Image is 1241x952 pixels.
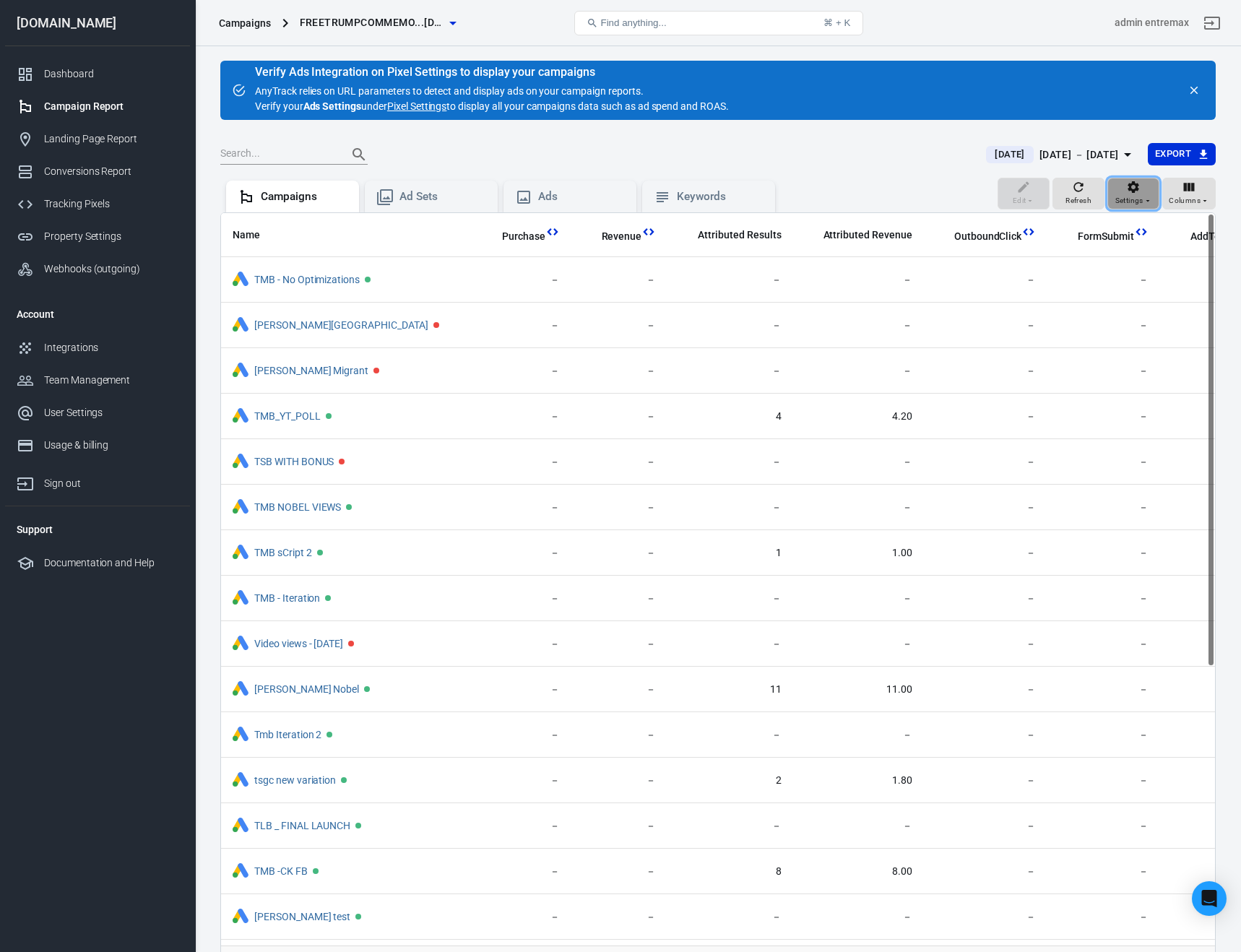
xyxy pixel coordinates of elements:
span: OutboundClick [954,230,1021,244]
span: － [1059,910,1149,925]
span: － [583,592,657,606]
a: Sign out [1195,6,1229,40]
a: Usage & billing [5,429,190,462]
li: Account [5,297,190,332]
div: AnyTrack relies on URL parameters to detect and display ads on your campaign reports. Verify your... [255,66,729,114]
span: Find anything... [601,17,667,28]
button: Find anything...⌘ + K [574,11,863,35]
span: － [483,546,560,561]
span: － [935,546,1036,561]
div: Google Ads [233,317,248,334]
a: Sign out [5,462,190,500]
li: Support [5,512,190,547]
span: Paused [348,641,354,646]
span: － [1059,364,1149,378]
span: Settings [1115,194,1143,207]
div: Google Ads [233,590,248,607]
div: Campaigns [261,189,347,204]
a: TLB _ FINAL LAUNCH [254,820,350,831]
span: Video views - 2025-09-25 [254,639,345,649]
span: Columns [1169,194,1201,207]
div: Integrations [44,340,178,355]
div: Google Ads [233,454,248,470]
span: Active [355,823,361,828]
span: － [583,319,657,333]
span: FormSubmit [1078,230,1134,244]
div: Google Ads [233,272,248,288]
span: － [483,774,560,788]
span: 2 [679,774,781,788]
a: TMB -CK FB [254,865,308,877]
span: TMB_YT_POLL [254,411,323,421]
div: Team Management [44,373,178,388]
span: － [1059,728,1149,743]
a: Integrations [5,332,190,364]
span: － [679,273,781,287]
span: － [583,410,657,424]
span: － [679,319,781,333]
span: － [679,728,781,743]
span: [DATE] [989,147,1030,162]
a: Dashboard [5,58,190,90]
span: TSB WITH BONUS [254,456,336,467]
span: Trump Nobel [254,684,361,694]
span: OutboundClick [935,230,1021,244]
div: Dashboard [44,66,178,82]
span: － [935,728,1036,743]
span: － [679,501,781,515]
a: TMB - Iteration [254,592,320,604]
span: － [1059,683,1149,697]
span: TMB NOBEL VIEWS [254,502,343,512]
a: [PERSON_NAME] Nobel [254,683,359,695]
span: － [935,637,1036,652]
span: － [583,501,657,515]
button: Export [1148,143,1216,165]
span: － [583,364,657,378]
span: － [1059,273,1149,287]
span: TMB sCript 2 [254,548,314,558]
a: TSB WITH BONUS [254,456,334,467]
span: － [935,910,1036,925]
span: Active [317,550,323,555]
a: Tracking Pixels [5,188,190,220]
span: Revenue [602,230,642,244]
span: Active [325,595,331,601]
div: [DOMAIN_NAME] [5,17,190,30]
span: － [679,455,781,469]
span: － [583,683,657,697]
a: Pixel Settings [387,99,446,114]
span: － [805,273,912,287]
span: － [679,819,781,834]
span: The total conversions attributed according to your ad network (Facebook, Google, etc.) [698,226,781,243]
span: － [935,774,1036,788]
span: Active [346,504,352,510]
span: Trump Migrant [254,365,371,376]
span: － [1059,410,1149,424]
a: [PERSON_NAME] test [254,911,350,922]
button: Search [342,137,376,172]
span: － [805,728,912,743]
a: User Settings [5,397,190,429]
a: Video views - [DATE] [254,638,343,649]
span: － [805,637,912,652]
div: Ads [538,189,625,204]
span: Name [233,228,279,243]
strong: Ads Settings [303,100,362,112]
span: － [679,637,781,652]
button: Settings [1107,178,1159,209]
span: 8.00 [805,865,912,879]
button: Refresh [1052,178,1104,209]
div: Landing Page Report [44,131,178,147]
span: 1.80 [805,774,912,788]
span: Paused [433,322,439,328]
div: User Settings [44,405,178,420]
span: AddToCart [1190,230,1240,244]
a: Property Settings [5,220,190,253]
span: Newsom test [254,912,353,922]
span: － [935,592,1036,606]
span: Total revenue calculated by AnyTrack. [602,228,642,245]
span: tsgc new variation [254,775,338,785]
span: TLB _ FINAL LAUNCH [254,821,353,831]
span: － [935,273,1036,287]
span: Name [233,228,260,243]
